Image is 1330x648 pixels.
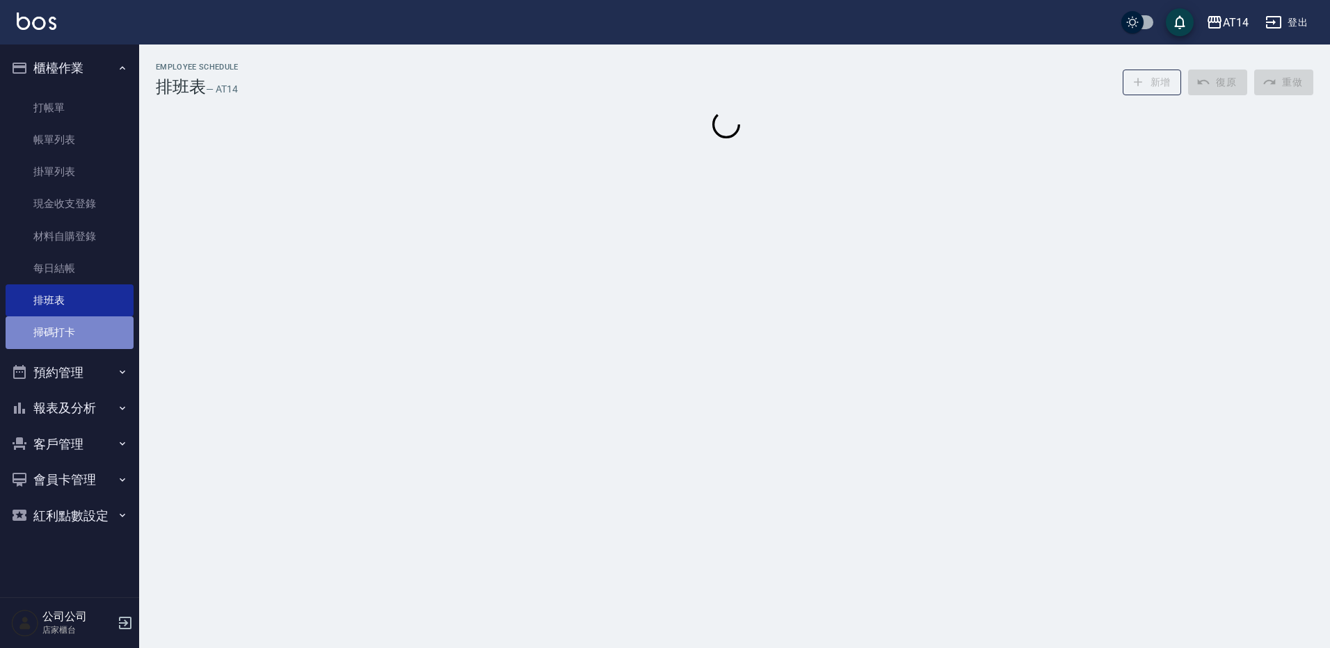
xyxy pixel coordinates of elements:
[42,624,113,636] p: 店家櫃台
[6,355,134,391] button: 預約管理
[1223,14,1249,31] div: AT14
[6,252,134,284] a: 每日結帳
[6,92,134,124] a: 打帳單
[6,50,134,86] button: 櫃檯作業
[6,462,134,498] button: 會員卡管理
[6,498,134,534] button: 紅利點數設定
[42,610,113,624] h5: 公司公司
[6,220,134,252] a: 材料自購登錄
[6,316,134,348] a: 掃碼打卡
[6,284,134,316] a: 排班表
[156,63,239,72] h2: Employee Schedule
[206,82,238,97] h6: — AT14
[1260,10,1313,35] button: 登出
[6,156,134,188] a: 掛單列表
[6,390,134,426] button: 報表及分析
[1166,8,1194,36] button: save
[156,77,206,97] h3: 排班表
[11,609,39,637] img: Person
[6,426,134,462] button: 客戶管理
[17,13,56,30] img: Logo
[6,188,134,220] a: 現金收支登錄
[1201,8,1254,37] button: AT14
[6,124,134,156] a: 帳單列表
